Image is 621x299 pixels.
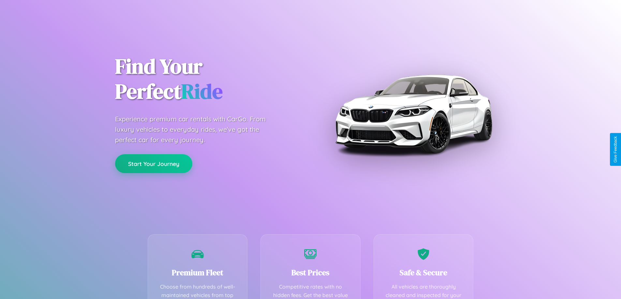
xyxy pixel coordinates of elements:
div: Give Feedback [613,136,618,163]
h3: Safe & Secure [384,267,464,278]
h3: Best Prices [271,267,350,278]
p: Experience premium car rentals with CarGo. From luxury vehicles to everyday rides, we've got the ... [115,114,278,145]
img: Premium BMW car rental vehicle [332,33,495,195]
h3: Premium Fleet [158,267,238,278]
span: Ride [181,77,223,105]
h1: Find Your Perfect [115,54,301,104]
button: Start Your Journey [115,154,192,173]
